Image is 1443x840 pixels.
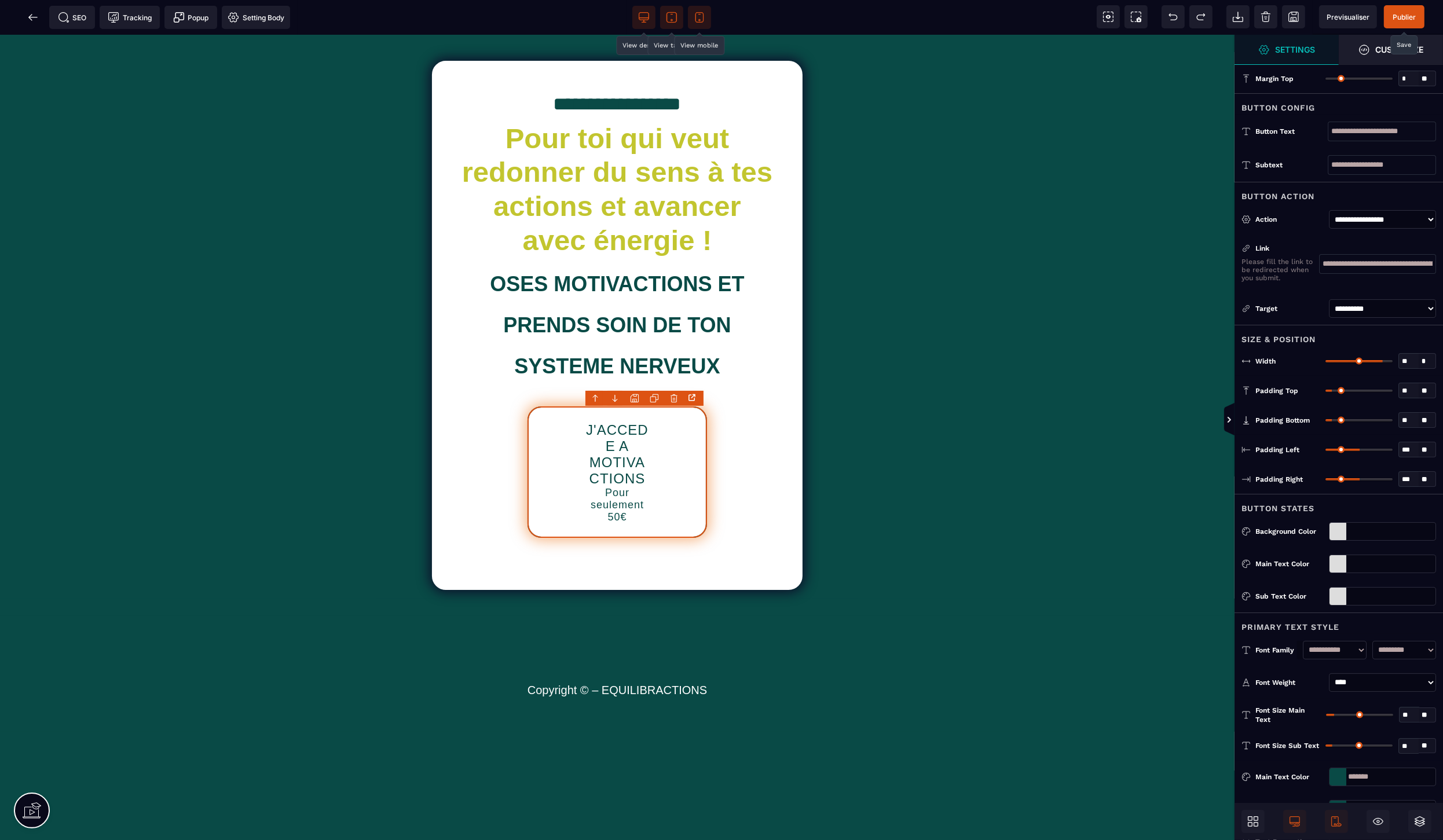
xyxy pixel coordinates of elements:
span: Font Size Main Text [1255,706,1321,724]
span: Preview [1319,5,1377,28]
div: Sub Text Color [1255,590,1324,602]
div: Button Action [1235,182,1443,203]
span: Publier [1393,13,1416,21]
strong: Settings [1276,45,1316,54]
span: Hide/Show Block [1367,810,1390,833]
span: Settings [1235,35,1339,65]
div: Open the link Modal [686,391,701,404]
div: Background Color [1255,526,1324,537]
span: Width [1255,357,1276,366]
span: Padding Top [1255,386,1298,395]
div: Link [1241,243,1319,254]
div: Main Text Color [1255,558,1324,570]
p: Please fill the link to be redirected when you submit. [1241,258,1319,282]
span: Setting Body [228,12,284,23]
div: Size & Position [1235,325,1443,346]
text: OSES MOTIVACTIONS ET PRENDS SOIN DE TON SYSTEME NERVEUX [461,226,773,355]
span: Screenshot [1125,5,1148,28]
div: Font Family [1255,644,1297,656]
text: Pour toi qui veut redonner du sens à tes actions et avancer avec énergie ! [461,84,773,226]
span: Padding Bottom [1255,416,1310,425]
span: Previsualiser [1327,13,1369,21]
span: Desktop Only [1283,810,1306,833]
div: Action [1255,214,1324,225]
span: Open Layers [1408,810,1431,833]
div: Target [1241,303,1324,314]
span: Open Style Manager [1339,35,1443,65]
div: Button Text [1255,126,1328,137]
span: Popup [173,12,209,23]
span: SEO [58,12,87,23]
span: Font Size Sub Text [1255,741,1319,750]
div: Primary Text Style [1235,612,1443,634]
span: Margin Top [1255,74,1294,83]
span: Open Blocks [1241,810,1265,833]
span: Mobile Only [1325,810,1348,833]
div: Font Weight [1255,677,1324,688]
div: Button Config [1235,93,1443,115]
span: Padding Right [1255,475,1303,484]
span: View components [1097,5,1120,28]
div: Main Text Color [1255,771,1324,783]
div: Subtext [1255,159,1328,171]
span: Padding Left [1255,445,1299,454]
button: J'ACCEDE A MOTIVACTIONSPour seulement 50€ [528,372,707,503]
text: Copyright © – EQUILIBRACTIONS [9,645,1226,665]
div: Button States [1235,494,1443,515]
strong: Customize [1376,45,1424,54]
span: Tracking [108,12,152,23]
